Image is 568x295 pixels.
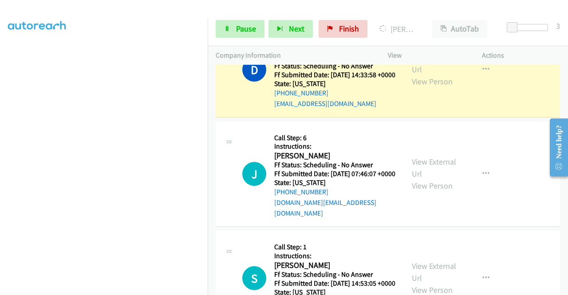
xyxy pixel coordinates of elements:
h5: Ff Submitted Date: [DATE] 07:46:07 +0000 [274,169,396,178]
h5: Ff Status: Scheduling - No Answer [274,270,395,279]
p: View [388,50,466,61]
div: The call is yet to be attempted [242,266,266,290]
h5: Call Step: 6 [274,134,396,142]
a: Finish [319,20,367,38]
h5: Ff Submitted Date: [DATE] 14:53:05 +0000 [274,279,395,288]
p: Company Information [216,50,372,61]
span: Finish [339,24,359,34]
h5: Instructions: [274,142,396,151]
h5: Ff Status: Scheduling - No Answer [274,62,395,71]
h5: Instructions: [274,252,395,260]
a: [PHONE_NUMBER] [274,188,328,196]
a: View Person [412,285,453,295]
h2: [PERSON_NAME] [274,260,393,271]
h2: [PERSON_NAME] [274,151,393,161]
h5: State: [US_STATE] [274,178,396,187]
h5: State: [US_STATE] [274,79,395,88]
p: Actions [482,50,560,61]
a: [DOMAIN_NAME][EMAIL_ADDRESS][DOMAIN_NAME] [274,198,376,217]
a: Pause [216,20,264,38]
a: [EMAIL_ADDRESS][DOMAIN_NAME] [274,99,376,108]
a: View Person [412,76,453,87]
div: 3 [556,20,560,32]
button: Next [268,20,313,38]
h5: Ff Status: Scheduling - No Answer [274,161,396,169]
h5: Call Step: 1 [274,243,395,252]
a: View External Url [412,261,456,283]
a: [PHONE_NUMBER] [274,89,328,97]
h5: Ff Submitted Date: [DATE] 14:33:58 +0000 [274,71,395,79]
iframe: Resource Center [543,112,568,183]
h1: J [242,162,266,186]
a: View External Url [412,157,456,179]
p: [PERSON_NAME] [379,23,416,35]
h1: D [242,58,266,82]
a: View Person [412,181,453,191]
h1: S [242,266,266,290]
span: Pause [236,24,256,34]
button: AutoTab [432,20,487,38]
div: The call is yet to be attempted [242,162,266,186]
span: Next [289,24,304,34]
